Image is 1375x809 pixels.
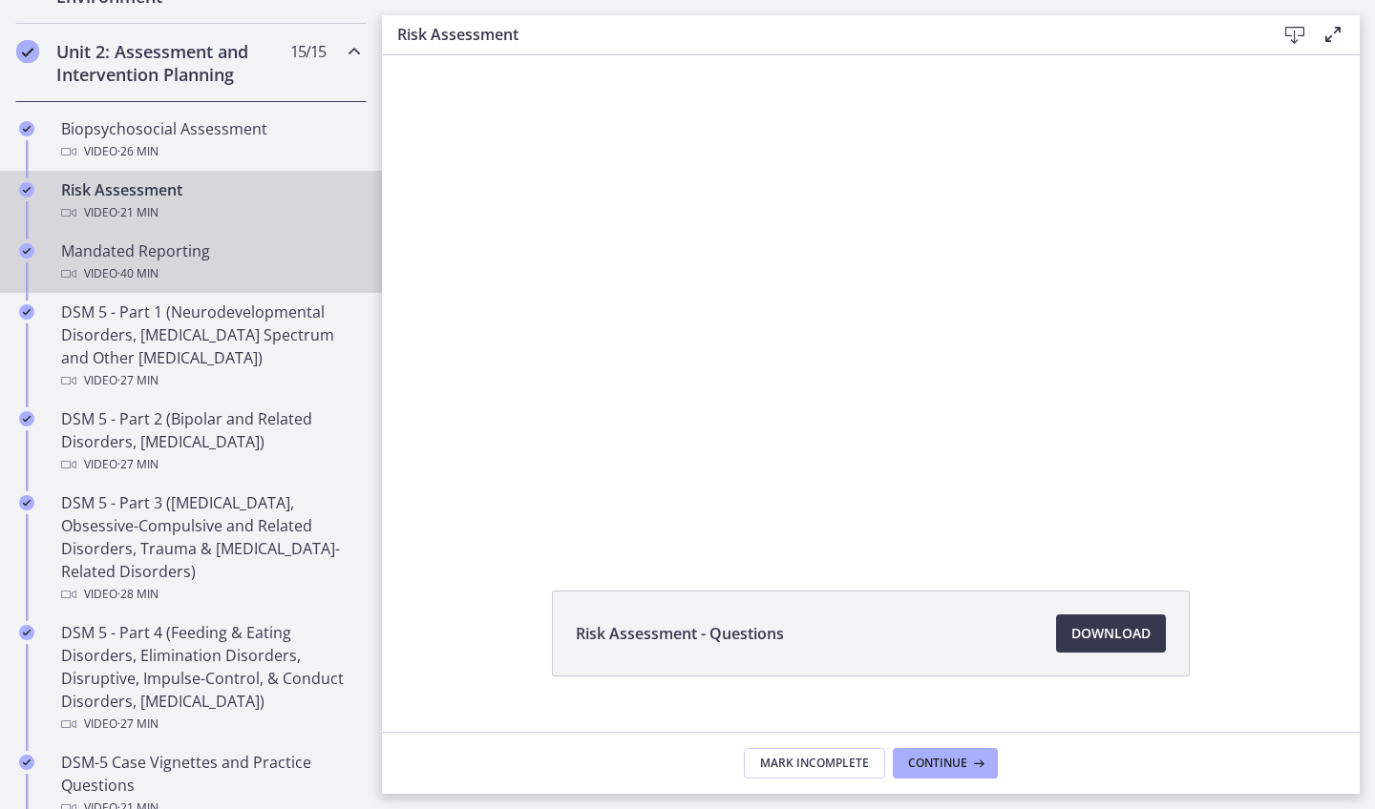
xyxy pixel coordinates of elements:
[19,121,34,136] i: Completed
[19,625,34,640] i: Completed
[397,23,1245,46] h3: Risk Assessment
[61,117,359,163] div: Biopsychosocial Assessment
[117,262,159,285] span: · 40 min
[61,713,359,736] div: Video
[117,369,159,392] span: · 27 min
[56,40,289,86] h2: Unit 2: Assessment and Intervention Planning
[61,491,359,606] div: DSM 5 - Part 3 ([MEDICAL_DATA], Obsessive-Compulsive and Related Disorders, Trauma & [MEDICAL_DAT...
[61,301,359,392] div: DSM 5 - Part 1 (Neurodevelopmental Disorders, [MEDICAL_DATA] Spectrum and Other [MEDICAL_DATA])
[117,583,159,606] span: · 28 min
[117,453,159,476] span: · 27 min
[19,182,34,197] i: Completed
[760,756,869,771] span: Mark Incomplete
[893,748,998,778] button: Continue
[61,239,359,285] div: Mandated Reporting
[576,622,784,645] span: Risk Assessment - Questions
[61,407,359,476] div: DSM 5 - Part 2 (Bipolar and Related Disorders, [MEDICAL_DATA])
[908,756,967,771] span: Continue
[117,140,159,163] span: · 26 min
[1056,614,1166,653] a: Download
[16,40,39,63] i: Completed
[61,140,359,163] div: Video
[61,369,359,392] div: Video
[19,304,34,320] i: Completed
[117,713,159,736] span: · 27 min
[1071,622,1151,645] span: Download
[117,201,159,224] span: · 21 min
[19,495,34,510] i: Completed
[19,243,34,259] i: Completed
[61,453,359,476] div: Video
[382,55,1360,547] iframe: Video Lesson
[61,583,359,606] div: Video
[19,411,34,426] i: Completed
[744,748,885,778] button: Mark Incomplete
[61,621,359,736] div: DSM 5 - Part 4 (Feeding & Eating Disorders, Elimination Disorders, Disruptive, Impulse-Control, &...
[290,40,326,63] span: 15 / 15
[61,201,359,224] div: Video
[19,755,34,770] i: Completed
[61,178,359,224] div: Risk Assessment
[61,262,359,285] div: Video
